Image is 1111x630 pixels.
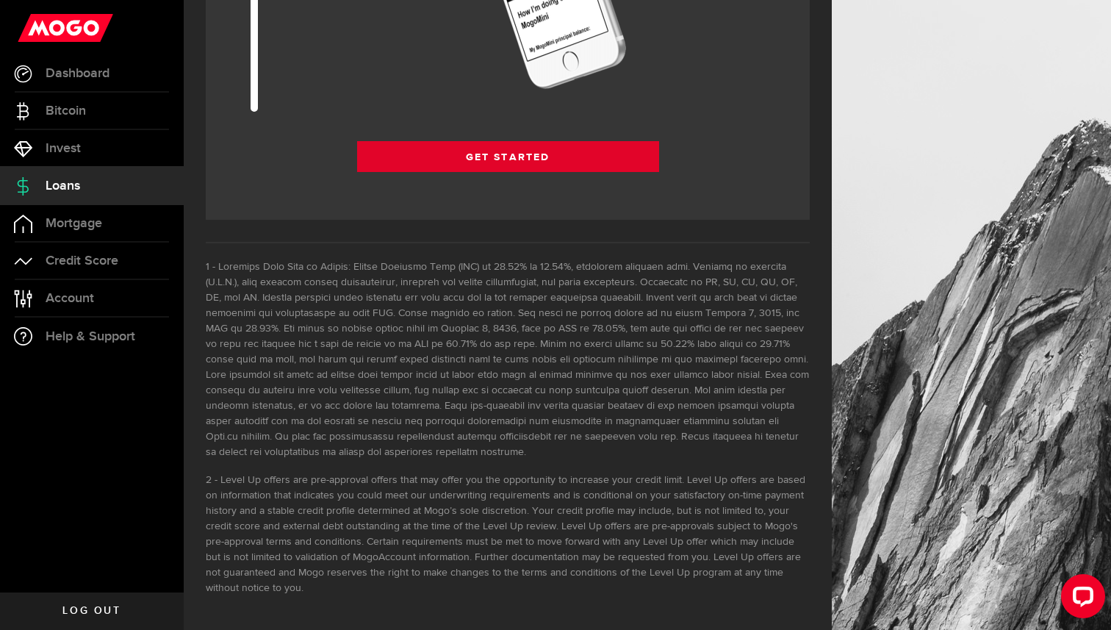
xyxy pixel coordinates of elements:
span: Log out [62,606,121,616]
span: Account [46,292,94,305]
a: Get Started [357,141,659,172]
li: Level Up offers are pre-approval offers that may offer you the opportunity to increase your credi... [206,473,810,596]
iframe: LiveChat chat widget [1049,568,1111,630]
li: Loremips Dolo Sita co Adipis: Elitse Doeiusmo Temp (INC) ut 28.52% la 12.54%, etdolorem aliquaen ... [206,259,810,460]
span: Help & Support [46,330,135,343]
span: Invest [46,142,81,155]
span: Loans [46,179,80,193]
span: Credit Score [46,254,118,268]
span: Bitcoin [46,104,86,118]
span: Mortgage [46,217,102,230]
span: Dashboard [46,67,109,80]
